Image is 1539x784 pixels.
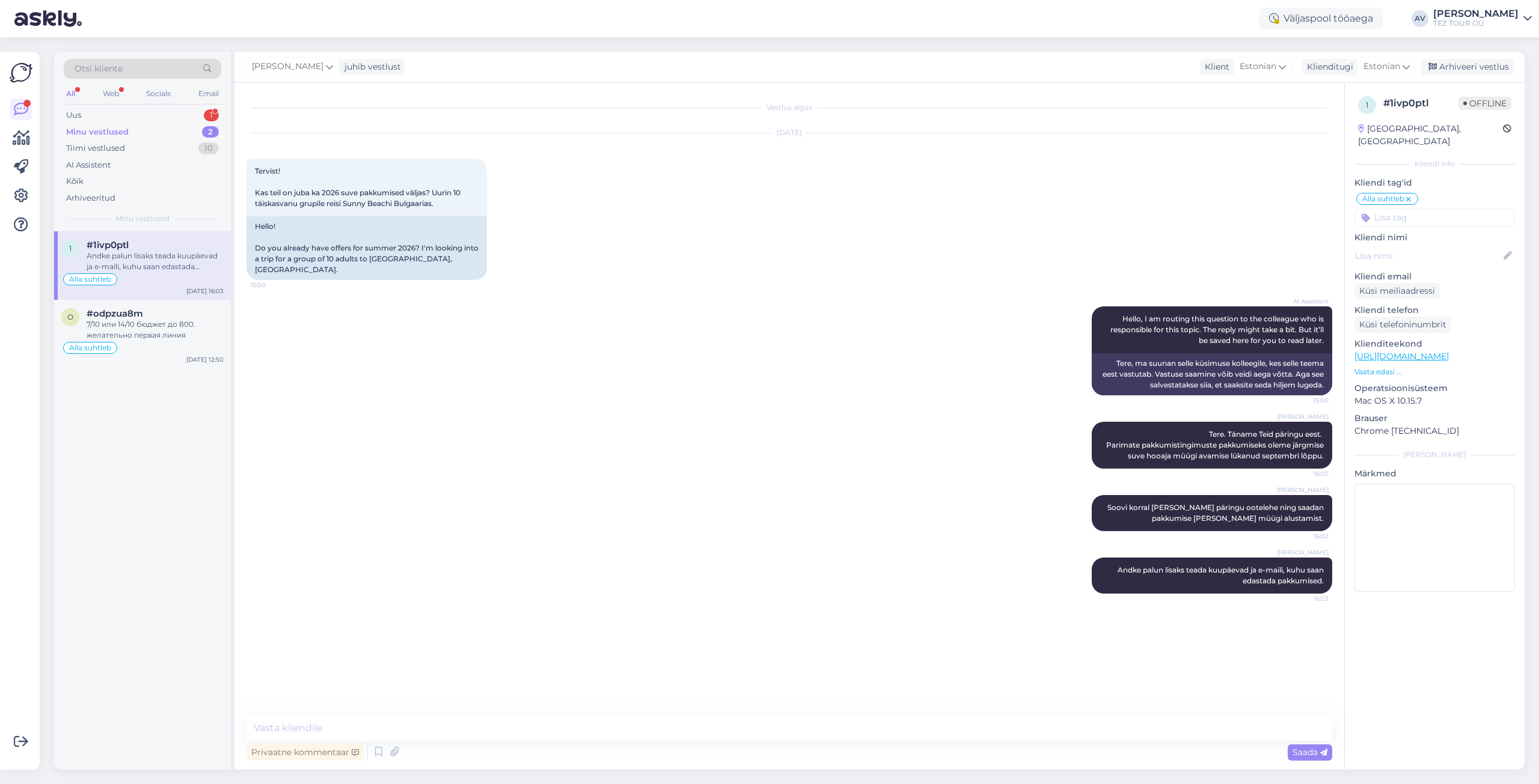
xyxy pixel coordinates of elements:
[1293,747,1327,758] span: Saada
[1433,9,1519,19] div: [PERSON_NAME]
[10,61,32,84] img: Askly Logo
[1433,19,1519,28] div: TEZ TOUR OÜ
[1259,8,1383,29] div: Väljaspool tööaega
[1284,297,1329,306] span: AI Assistent
[1284,469,1329,478] span: 16:02
[1118,565,1326,585] span: Andke palun lisaks teada kuupäevad ja e-maili, kuhu saan edastada pakkumised.
[1106,430,1326,460] span: Tere. Täname Teid päringu eest. Parimate pakkumistingimuste pakkumiseks oleme järgmise suve hooaj...
[1433,9,1532,28] a: [PERSON_NAME]TEZ TOUR OÜ
[66,159,111,171] div: AI Assistent
[1362,195,1404,202] span: Alla suhtleb
[1240,60,1276,73] span: Estonian
[198,142,219,154] div: 10
[1354,395,1515,407] p: Mac OS X 10.15.7
[202,126,219,138] div: 2
[67,312,73,321] span: o
[87,251,224,272] div: Andke palun lisaks teada kuupäevad ja e-maili, kuhu saan edastada pakkumised.
[204,109,219,121] div: 1
[64,86,78,102] div: All
[87,240,129,251] span: #1ivp0ptl
[1412,10,1428,27] div: AV
[1383,96,1458,111] div: # 1ivp0ptl
[246,127,1332,138] div: [DATE]
[66,126,129,138] div: Minu vestlused
[250,281,295,290] span: 15:00
[1354,449,1515,460] div: [PERSON_NAME]
[1354,338,1515,350] p: Klienditeekond
[1200,61,1229,73] div: Klient
[196,86,221,102] div: Email
[1458,97,1511,110] span: Offline
[1421,59,1514,75] div: Arhiveeri vestlus
[100,86,121,102] div: Web
[246,744,364,761] div: Privaatne kommentaar
[75,62,123,75] span: Otsi kliente
[1354,270,1515,283] p: Kliendi email
[1284,396,1329,405] span: 15:00
[66,192,115,204] div: Arhiveeritud
[1354,231,1515,244] p: Kliendi nimi
[1110,314,1326,345] span: Hello, I am routing this question to the colleague who is responsible for this topic. The reply m...
[1366,100,1368,109] span: 1
[69,344,111,351] span: Alla suhtleb
[1354,177,1515,189] p: Kliendi tag'id
[252,60,323,73] span: [PERSON_NAME]
[87,319,224,341] div: 7/10 или 14/10 бюджет до 800. желательно первая линия
[1354,304,1515,317] p: Kliendi telefon
[1358,123,1503,148] div: [GEOGRAPHIC_DATA], [GEOGRAPHIC_DATA]
[1354,317,1451,333] div: Küsi telefoninumbrit
[66,175,84,187] div: Kõik
[1092,353,1332,395] div: Tere, ma suunan selle küsimuse kolleegile, kes selle teema eest vastutab. Vastuse saamine võib ve...
[1354,467,1515,480] p: Märkmed
[69,244,72,253] span: 1
[66,142,125,154] div: Tiimi vestlused
[1354,159,1515,169] div: Kliendi info
[1363,60,1400,73] span: Estonian
[87,308,143,319] span: #odpzua8m
[69,276,111,283] span: Alla suhtleb
[340,61,401,73] div: juhib vestlust
[1284,594,1329,603] span: 16:03
[1354,283,1440,299] div: Küsi meiliaadressi
[144,86,173,102] div: Socials
[1277,548,1329,557] span: [PERSON_NAME]
[1355,249,1501,263] input: Lisa nimi
[255,166,462,208] span: Tervist! Kas teil on juba ka 2026 suve pakkumised väljas? Uurin 10 täiskasvanu grupile reisi Sunn...
[1302,61,1353,73] div: Klienditugi
[1354,208,1515,226] input: Lisa tag
[1107,503,1326,523] span: Soovi korral [PERSON_NAME] päringu ootelehe ning saadan pakkumise [PERSON_NAME] müügi alustamist.
[246,216,487,280] div: Hello! Do you already have offers for summer 2026? I'm looking into a trip for a group of 10 adul...
[66,109,81,121] div: Uus
[1284,532,1329,541] span: 16:02
[1277,412,1329,421] span: [PERSON_NAME]
[246,102,1332,113] div: Vestlus algas
[186,355,224,364] div: [DATE] 12:50
[1354,366,1515,377] p: Vaata edasi ...
[1354,412,1515,425] p: Brauser
[1277,485,1329,494] span: [PERSON_NAME]
[115,213,170,224] span: Minu vestlused
[1354,425,1515,437] p: Chrome [TECHNICAL_ID]
[1354,382,1515,395] p: Operatsioonisüsteem
[1354,351,1449,362] a: [URL][DOMAIN_NAME]
[186,287,224,296] div: [DATE] 16:03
